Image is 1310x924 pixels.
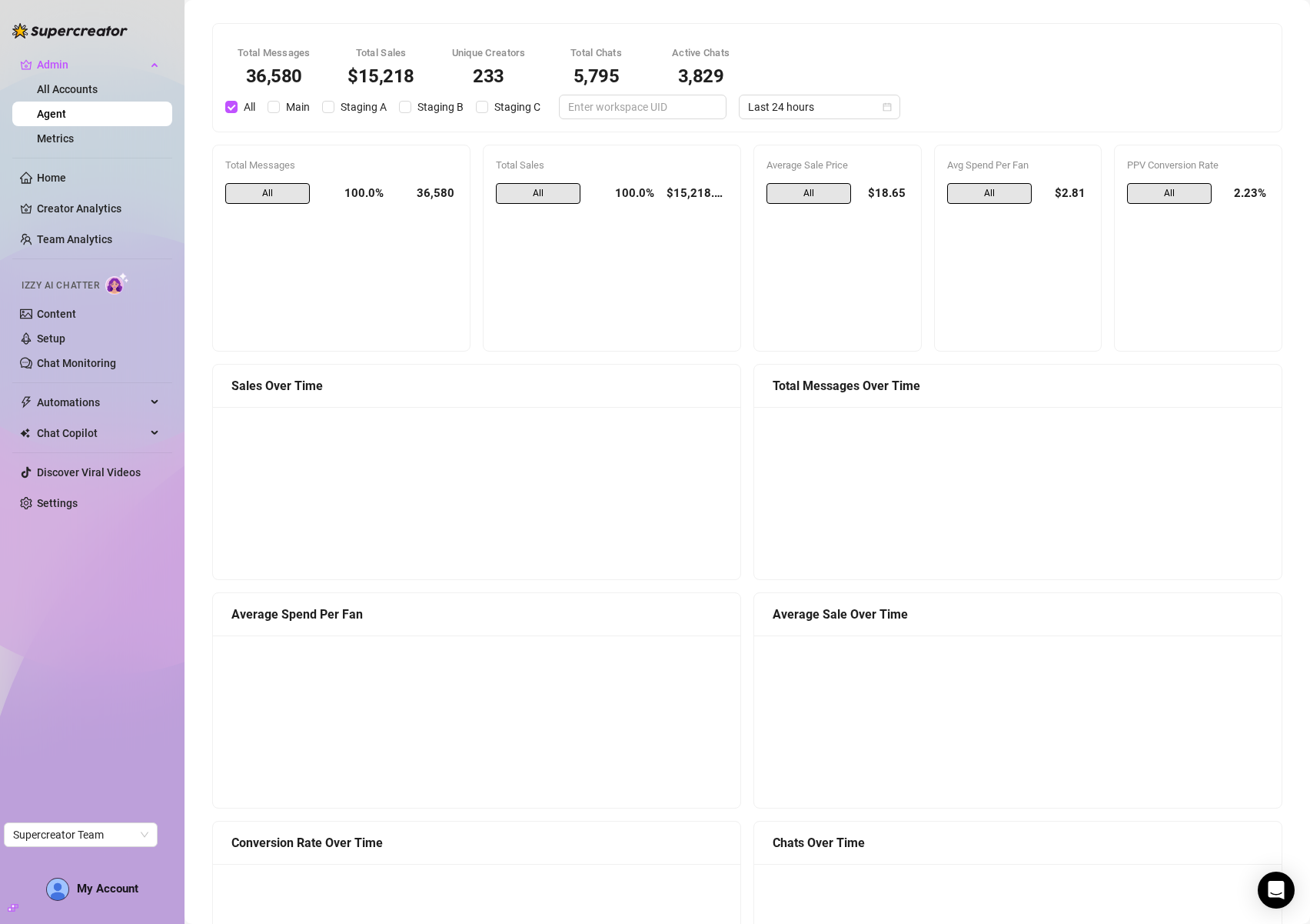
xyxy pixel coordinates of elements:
[766,158,909,173] div: Average Sale Price
[225,158,457,173] div: Total Messages
[773,376,1263,395] div: Total Messages Over Time
[947,158,1089,173] div: Avg Spend Per Fan
[773,833,1263,852] div: Chats Over Time
[20,428,30,439] img: Chat Copilot
[1224,183,1269,205] div: 2.23%
[238,45,311,61] div: Total Messages
[1127,158,1269,173] div: PPV Conversion Rate
[496,183,580,205] span: All
[766,183,851,205] span: All
[37,52,146,77] span: Admin
[20,396,32,409] span: thunderbolt
[563,45,630,61] div: Total Chats
[37,421,146,445] span: Chat Copilot
[1044,183,1089,205] div: $2.81
[947,183,1032,205] span: All
[563,67,630,85] div: 5,795
[280,98,316,115] span: Main
[105,272,129,295] img: AI Chatter
[37,172,66,184] a: Home
[347,45,415,61] div: Total Sales
[568,98,705,115] input: Enter workspace UID
[231,833,722,852] div: Conversion Rate Over Time
[452,45,526,61] div: Unique Creators
[667,45,735,61] div: Active Chats
[225,183,310,205] span: All
[37,390,146,415] span: Automations
[231,376,722,395] div: Sales Over Time
[773,605,1263,624] div: Average Sale Over Time
[411,98,470,115] span: Staging B
[322,183,384,205] div: 100.0%
[593,183,654,205] div: 100.0%
[37,233,112,245] a: Team Analytics
[37,497,78,509] a: Settings
[238,98,261,115] span: All
[37,132,74,145] a: Metrics
[334,98,393,115] span: Staging A
[496,158,728,173] div: Total Sales
[883,102,892,112] span: calendar
[47,879,68,900] img: AD_cMMTxCeTpmN1d5MnKJ1j-_uXZCpTKapSSqNGg4PyXtR_tCW7gZXTNmFz2tpVv9LSyNV7ff1CaS4f4q0HLYKULQOwoM5GQR...
[1127,183,1212,205] span: All
[347,67,415,85] div: $15,218
[77,882,138,896] span: My Account
[238,67,311,85] div: 36,580
[37,196,160,221] a: Creator Analytics
[396,183,457,205] div: 36,580
[8,902,18,913] span: build
[37,332,65,345] a: Setup
[20,58,32,71] span: crown
[37,466,141,479] a: Discover Viral Videos
[22,279,99,293] span: Izzy AI Chatter
[667,67,735,85] div: 3,829
[37,83,98,95] a: All Accounts
[488,98,547,115] span: Staging C
[667,183,728,205] div: $15,218.02
[37,108,66,120] a: Agent
[863,183,909,205] div: $18.65
[37,308,76,320] a: Content
[748,95,891,118] span: Last 24 hours
[1258,872,1295,909] div: Open Intercom Messenger
[13,823,148,846] span: Supercreator Team
[452,67,526,85] div: 233
[231,605,722,624] div: Average Spend Per Fan
[12,23,128,38] img: logo-BBDzfeDw.svg
[37,357,116,369] a: Chat Monitoring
